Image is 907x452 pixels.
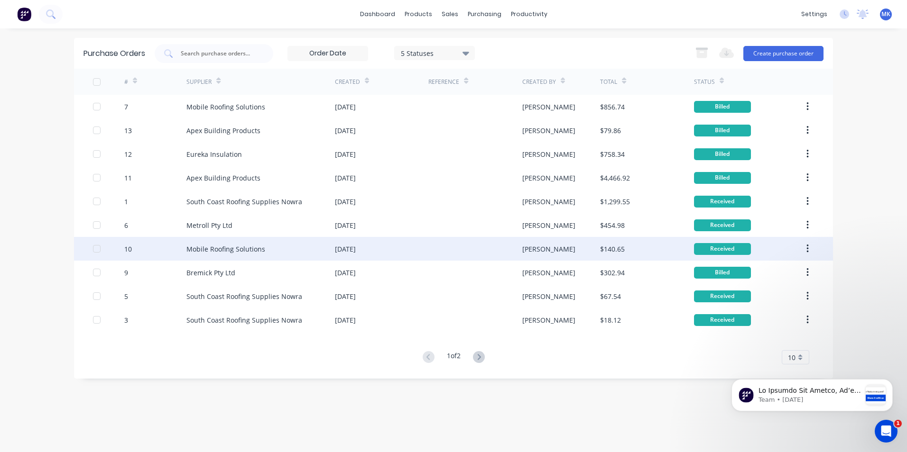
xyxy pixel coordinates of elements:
[124,315,128,325] div: 3
[186,291,302,301] div: South Coast Roofing Supplies Nowra
[186,78,212,86] div: Supplier
[522,126,575,136] div: [PERSON_NAME]
[717,360,907,426] iframe: Intercom notifications message
[401,48,469,58] div: 5 Statuses
[124,291,128,301] div: 5
[355,7,400,21] a: dashboard
[335,102,356,112] div: [DATE]
[447,351,461,364] div: 1 of 2
[600,102,625,112] div: $856.74
[186,149,242,159] div: Eureka Insulation
[522,78,556,86] div: Created By
[522,102,575,112] div: [PERSON_NAME]
[600,126,621,136] div: $79.86
[694,219,751,231] div: Received
[600,173,630,183] div: $4,466.92
[83,48,145,59] div: Purchase Orders
[124,197,128,207] div: 1
[600,315,621,325] div: $18.12
[694,314,751,326] div: Received
[694,267,751,279] div: Billed
[788,353,796,362] span: 10
[124,220,128,230] div: 6
[522,149,575,159] div: [PERSON_NAME]
[335,173,356,183] div: [DATE]
[428,78,459,86] div: Reference
[335,268,356,278] div: [DATE]
[335,126,356,136] div: [DATE]
[743,46,824,61] button: Create purchase order
[41,36,144,44] p: Message from Team, sent 2w ago
[694,172,751,184] div: Billed
[796,7,832,21] div: settings
[600,291,621,301] div: $67.54
[186,315,302,325] div: South Coast Roofing Supplies Nowra
[124,78,128,86] div: #
[600,197,630,207] div: $1,299.55
[437,7,463,21] div: sales
[463,7,506,21] div: purchasing
[881,10,890,18] span: MK
[186,197,302,207] div: South Coast Roofing Supplies Nowra
[186,102,265,112] div: Mobile Roofing Solutions
[694,101,751,113] div: Billed
[335,315,356,325] div: [DATE]
[180,49,259,58] input: Search purchase orders...
[694,290,751,302] div: Received
[600,268,625,278] div: $302.94
[335,197,356,207] div: [DATE]
[694,148,751,160] div: Billed
[600,244,625,254] div: $140.65
[522,244,575,254] div: [PERSON_NAME]
[335,291,356,301] div: [DATE]
[522,220,575,230] div: [PERSON_NAME]
[124,102,128,112] div: 7
[124,149,132,159] div: 12
[288,46,368,61] input: Order Date
[694,125,751,136] div: Billed
[506,7,552,21] div: productivity
[124,268,128,278] div: 9
[875,420,898,443] iframe: Intercom live chat
[17,7,31,21] img: Factory
[400,7,437,21] div: products
[522,268,575,278] div: [PERSON_NAME]
[186,173,260,183] div: Apex Building Products
[522,173,575,183] div: [PERSON_NAME]
[335,220,356,230] div: [DATE]
[894,420,902,427] span: 1
[124,173,132,183] div: 11
[522,197,575,207] div: [PERSON_NAME]
[335,244,356,254] div: [DATE]
[694,243,751,255] div: Received
[124,244,132,254] div: 10
[694,78,715,86] div: Status
[186,244,265,254] div: Mobile Roofing Solutions
[694,196,751,208] div: Received
[600,220,625,230] div: $454.98
[335,149,356,159] div: [DATE]
[186,268,235,278] div: Bremick Pty Ltd
[600,149,625,159] div: $758.34
[186,220,232,230] div: Metroll Pty Ltd
[522,291,575,301] div: [PERSON_NAME]
[335,78,360,86] div: Created
[600,78,617,86] div: Total
[124,126,132,136] div: 13
[186,126,260,136] div: Apex Building Products
[522,315,575,325] div: [PERSON_NAME]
